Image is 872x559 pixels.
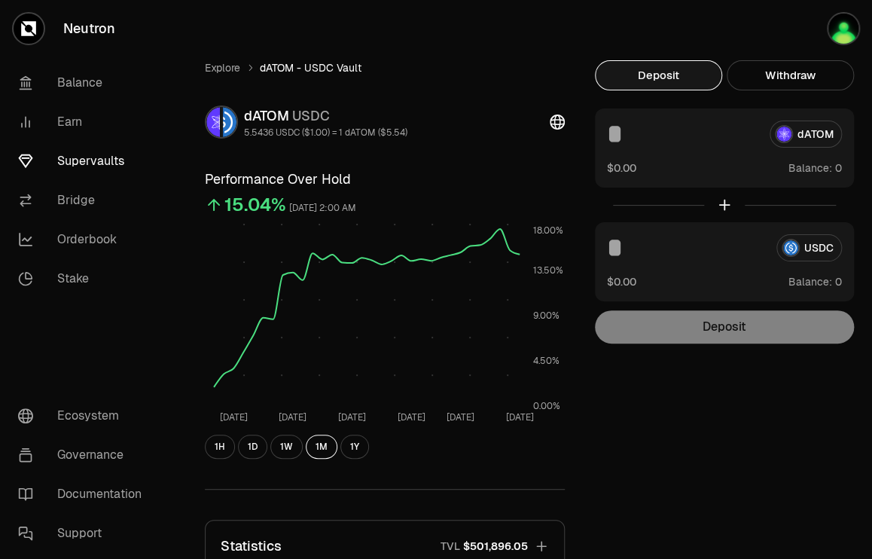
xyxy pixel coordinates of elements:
[340,435,369,459] button: 1Y
[463,539,528,554] span: $501,896.05
[595,60,722,90] button: Deposit
[279,411,306,423] tspan: [DATE]
[205,435,235,459] button: 1H
[6,63,163,102] a: Balance
[238,435,267,459] button: 1D
[6,435,163,475] a: Governance
[828,14,858,44] img: Neutron-Mars-Metamask Acc1
[6,259,163,298] a: Stake
[244,105,407,127] div: dATOM
[6,396,163,435] a: Ecosystem
[6,181,163,220] a: Bridge
[727,60,854,90] button: Withdraw
[6,514,163,553] a: Support
[788,274,832,289] span: Balance:
[6,102,163,142] a: Earn
[338,411,366,423] tspan: [DATE]
[224,193,286,217] div: 15.04%
[788,160,832,176] span: Balance:
[533,400,560,412] tspan: 0.00%
[607,273,636,289] button: $0.00
[441,539,460,554] p: TVL
[205,60,565,75] nav: breadcrumb
[205,60,240,75] a: Explore
[270,435,303,459] button: 1W
[292,107,330,124] span: USDC
[397,411,425,423] tspan: [DATE]
[223,107,236,137] img: USDC Logo
[533,225,563,237] tspan: 18.00%
[244,127,407,139] div: 5.5436 USDC ($1.00) = 1 dATOM ($5.54)
[506,411,534,423] tspan: [DATE]
[289,200,356,217] div: [DATE] 2:00 AM
[533,310,559,322] tspan: 9.00%
[447,411,474,423] tspan: [DATE]
[6,220,163,259] a: Orderbook
[306,435,337,459] button: 1M
[607,160,636,176] button: $0.00
[260,60,361,75] span: dATOM - USDC Vault
[221,536,282,557] p: Statistics
[6,475,163,514] a: Documentation
[533,264,563,276] tspan: 13.50%
[533,355,559,367] tspan: 4.50%
[220,411,248,423] tspan: [DATE]
[205,169,565,190] h3: Performance Over Hold
[6,142,163,181] a: Supervaults
[206,107,220,137] img: dATOM Logo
